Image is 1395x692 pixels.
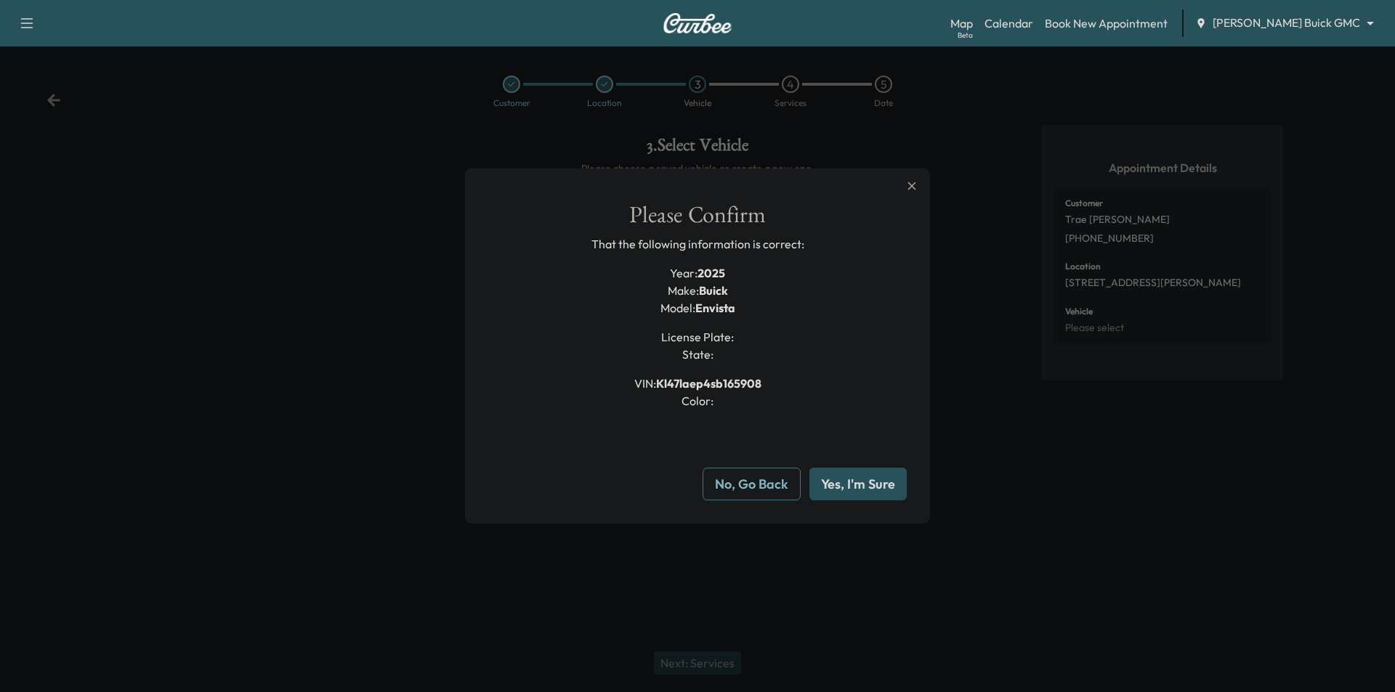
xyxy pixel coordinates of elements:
span: Buick [699,283,728,298]
button: No, Go Back [703,468,801,500]
a: Book New Appointment [1045,15,1168,32]
h1: Color : [682,392,713,410]
a: MapBeta [950,15,973,32]
a: Calendar [984,15,1033,32]
p: That the following information is correct: [591,235,804,253]
h1: Year : [670,264,725,282]
h1: Model : [660,299,735,317]
img: Curbee Logo [663,13,732,33]
span: [PERSON_NAME] Buick GMC [1213,15,1360,31]
h1: Make : [668,282,728,299]
h1: VIN : [634,375,761,392]
h1: License Plate : [661,328,734,346]
div: Beta [958,30,973,41]
button: Yes, I'm Sure [809,468,907,500]
div: Please Confirm [629,203,766,236]
span: kl47laep4sb165908 [656,376,761,391]
span: 2025 [697,266,725,280]
span: Envista [695,301,735,315]
h1: State : [682,346,713,363]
